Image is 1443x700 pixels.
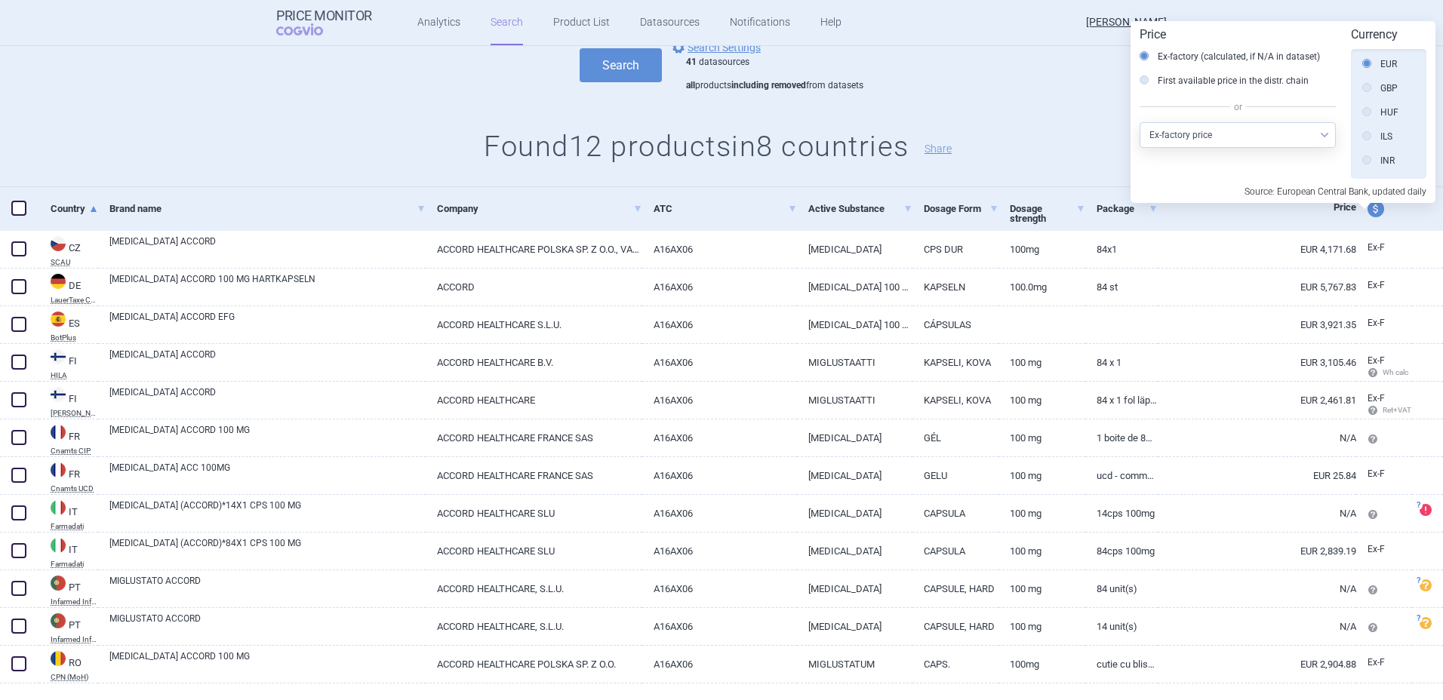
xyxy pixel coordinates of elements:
a: Ex-F [1356,275,1412,297]
a: A16AX06 [642,570,797,607]
a: ACCORD HEALTHCARE POLSKA SP. Z O.O., VARŠAVA [426,231,642,268]
label: HUF [1362,105,1398,120]
p: Source: European Central Bank, updated daily [1140,179,1426,197]
span: ? [1414,614,1423,623]
span: Wh calc [1368,368,1408,376]
a: ? [1420,579,1438,591]
a: ITITFarmadati [39,536,98,568]
span: Price [1334,201,1356,213]
img: Finland [51,349,66,364]
a: N/A [1158,570,1356,607]
a: [MEDICAL_DATA] ACCORD [109,235,426,262]
img: Portugal [51,613,66,628]
a: ACCORD HEALTHCARE, S.L.U. [426,570,642,607]
strong: including removed [731,80,806,91]
span: or [1230,100,1246,115]
label: EUR [1362,57,1397,72]
a: Dosage strength [1010,190,1085,237]
img: Czech Republic [51,236,66,251]
a: EUR 3,921.35 [1158,306,1356,343]
span: Ex-factory price [1368,657,1385,668]
a: Ex-F [1356,539,1412,561]
span: Ex-factory price [1368,468,1385,479]
a: 100 mg [998,382,1085,419]
div: datasources products from datasets [686,57,863,92]
a: EUR 5,767.83 [1158,269,1356,305]
a: FRFRCnamts CIP [39,423,98,455]
a: PTPTInfarmed Infomed [39,612,98,643]
a: 100.0mg [998,269,1085,305]
abbr: BotPlus — Online database developed by the General Council of Official Associations of Pharmacist... [51,334,98,342]
a: CZCZSCAU [39,235,98,266]
a: A16AX06 [642,457,797,494]
a: Ex-F [1356,312,1412,335]
a: ACCORD HEALTHCARE SLU [426,533,642,570]
a: [MEDICAL_DATA] ACC 100MG [109,461,426,488]
a: [MEDICAL_DATA] [797,570,912,607]
a: [MEDICAL_DATA] ACCORD [109,385,426,413]
a: PTPTInfarmed Infomed [39,574,98,606]
img: Italy [51,500,66,515]
a: 100MG [998,231,1085,268]
a: A16AX06 [642,533,797,570]
span: Ex-factory price [1368,544,1385,554]
abbr: Farmadati — Online database developed by Farmadati Italia S.r.l., Italia. [51,560,98,568]
a: MIGLUSTAATTI [797,344,912,381]
a: KAPSELI, KOVA [912,344,999,381]
a: EUR 25.84 [1158,457,1356,494]
a: Ex-F [1356,463,1412,486]
a: 100 mg [998,570,1085,607]
a: ACCORD HEALTHCARE, S.L.U. [426,608,642,645]
a: [MEDICAL_DATA] ACCORD EFG [109,310,426,337]
a: 84 unit(s) [1085,570,1158,607]
a: Price MonitorCOGVIO [276,8,372,37]
a: ACCORD HEALTHCARE [426,382,642,419]
a: 1 BOITE DE 84, GÉLULE, GÉLULES SOUS PLAQUETTES PRÉDÉCOUPÉES UNITAIRES (PVC/PE/PCTFE-ALUMINIUM) [1085,419,1158,456]
img: Italy [51,538,66,553]
a: 84 x 1 [1085,344,1158,381]
strong: Price [1140,27,1166,41]
a: GÉL [912,419,999,456]
a: ? [1420,616,1438,628]
a: Dosage Form [924,190,999,227]
img: Finland [51,387,66,402]
a: Ex-F Wh calc [1356,350,1412,385]
a: 84CPS 100MG [1085,533,1158,570]
span: Ex-factory price [1368,393,1385,404]
span: Ex-factory price [1368,280,1385,290]
label: ILS [1362,129,1392,144]
img: Spain [51,312,66,327]
a: ESESBotPlus [39,310,98,342]
a: Country [51,190,98,227]
a: A16AX06 [642,646,797,683]
a: 100 mg [998,457,1085,494]
a: ACCORD HEALTHCARE SLU [426,495,642,532]
abbr: KELA — Pharmaceutical Database of medicinal products maintained by Kela, Finland. [51,410,98,417]
a: 14CPS 100MG [1085,495,1158,532]
span: Ex-factory price [1368,318,1385,328]
a: CAPSULA [912,495,999,532]
a: Brand name [109,190,426,227]
a: 84 x 1 fol läpipainopakkaus [1085,382,1158,419]
a: Company [437,190,642,227]
a: [MEDICAL_DATA] (ACCORD)*14X1 CPS 100 MG [109,499,426,526]
abbr: Infarmed Infomed — Infomed - medicinal products database, published by Infarmed, National Authori... [51,636,98,643]
a: FIFIHILA [39,348,98,379]
a: ? [1420,503,1438,515]
a: ROROCPN (MoH) [39,649,98,681]
button: Share [925,143,952,154]
a: EUR 2,904.88 [1158,646,1356,683]
a: CAPSULE, HARD [912,570,999,607]
a: MIGLUSTATO ACCORD [109,574,426,601]
strong: 41 [686,57,697,67]
a: [MEDICAL_DATA] [797,495,912,532]
a: Ex-F Ret+VAT calc [1356,388,1412,422]
img: Portugal [51,576,66,591]
a: [MEDICAL_DATA] [797,419,912,456]
a: A16AX06 [642,231,797,268]
label: GBP [1362,81,1398,96]
a: N/A [1158,419,1356,456]
abbr: CPN (MoH) — Public Catalog - List of maximum prices for international purposes. Official versions... [51,674,98,681]
a: CAPSULE, HARD [912,608,999,645]
a: GELU [912,457,999,494]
